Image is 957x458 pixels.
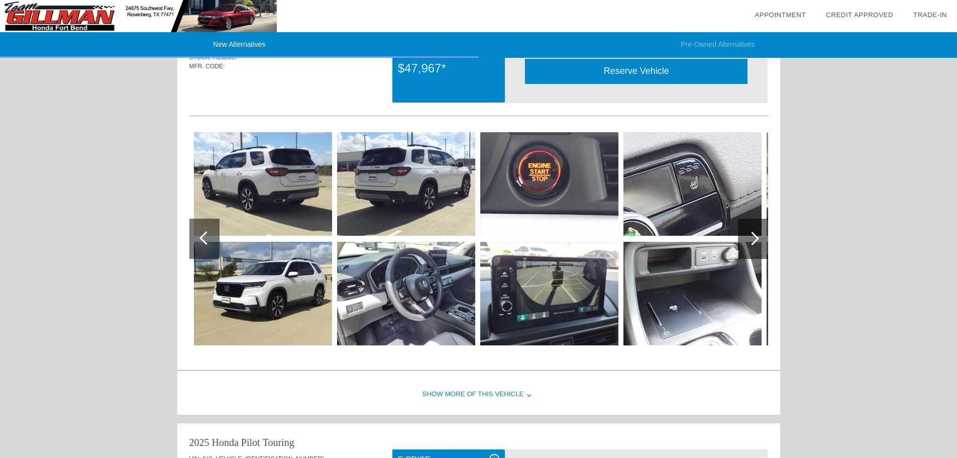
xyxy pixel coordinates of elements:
img: c53d2fcfa2294f628be2cf860a08413c.jpg [194,242,332,345]
a: Credit Approved [826,11,893,19]
div: Reserve Vehicle [525,59,748,83]
img: 43e311b191e34f7ca1ee79d733829b94.jpg [337,242,475,345]
span: MFR. CODE: [189,63,225,70]
img: 1212f4f77d944e57a22109f409ed5102.jpg [623,132,762,236]
div: Show More of this Vehicle [177,375,780,415]
img: 2bf4921e485b4673acce495ad5c5f83c.jpg [194,132,332,236]
img: d85ea619f28342288acaa144cce307da.jpg [767,132,905,236]
img: c1874047863f4a16bb4b243619b5d6ab.jpg [480,132,618,236]
img: c27489e8b1ed49d08e26ecd4a914cb09.jpg [623,242,762,345]
div: Touring [263,435,294,449]
a: Appointment [755,11,806,19]
a: Trade-In [913,11,947,19]
img: 32b07b195afb44c9b066b20ffb2275f7.jpg [767,242,905,345]
div: Quoted on [DATE] 9:16:50 PM [189,86,768,102]
img: 09c0e52c387f44af806eb2b849fdf559.jpg [337,132,475,236]
img: fa79fb99c6e0466a80cb973c6ed8b95f.jpg [480,242,618,345]
div: $47,967* [398,55,499,81]
div: 2025 Honda Pilot [189,435,260,449]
